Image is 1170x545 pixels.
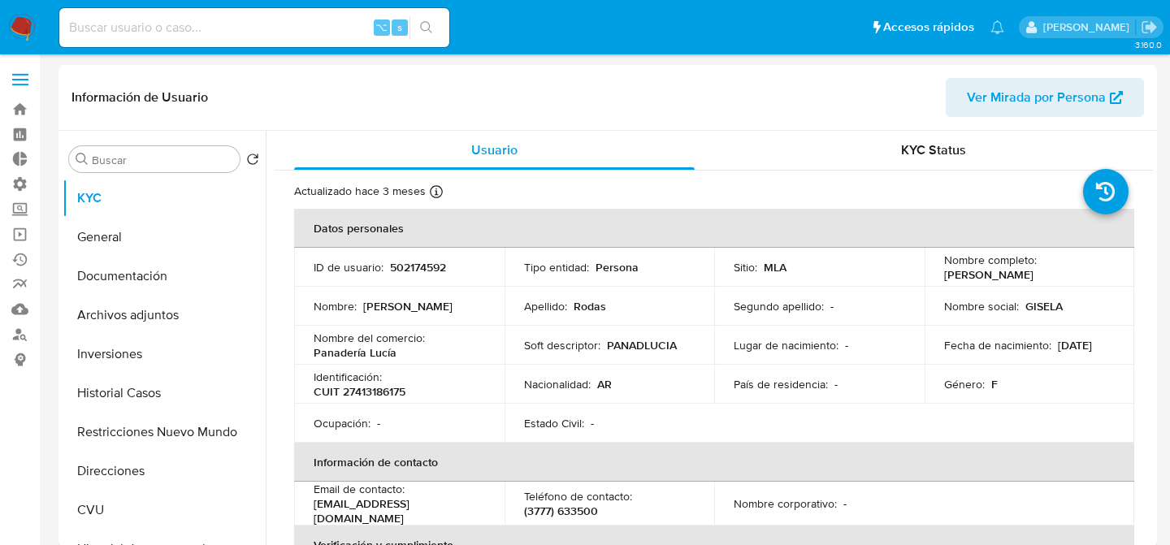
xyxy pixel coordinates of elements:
[946,78,1144,117] button: Ver Mirada por Persona
[944,253,1037,267] p: Nombre completo :
[314,345,396,360] p: Panadería Lucía
[734,338,838,353] p: Lugar de nacimiento :
[991,377,998,391] p: F
[845,338,848,353] p: -
[314,299,357,314] p: Nombre :
[524,260,589,275] p: Tipo entidad :
[1141,19,1158,36] a: Salir
[944,377,985,391] p: Género :
[524,416,584,430] p: Estado Civil :
[314,370,382,384] p: Identificación :
[830,299,834,314] p: -
[63,452,266,491] button: Direcciones
[63,413,266,452] button: Restricciones Nuevo Mundo
[834,377,838,391] p: -
[471,141,518,159] span: Usuario
[294,184,426,199] p: Actualizado hace 3 meses
[314,416,370,430] p: Ocupación :
[294,443,1134,482] th: Información de contacto
[63,374,266,413] button: Historial Casos
[76,153,89,166] button: Buscar
[574,299,606,314] p: Rodas
[734,299,824,314] p: Segundo apellido :
[246,153,259,171] button: Volver al orden por defecto
[597,377,612,391] p: AR
[63,491,266,530] button: CVU
[390,260,446,275] p: 502174592
[314,482,405,496] p: Email de contacto :
[63,296,266,335] button: Archivos adjuntos
[1043,19,1135,35] p: facundo.marin@mercadolibre.com
[63,257,266,296] button: Documentación
[524,489,632,504] p: Teléfono de contacto :
[314,331,425,345] p: Nombre del comercio :
[843,496,847,511] p: -
[92,153,233,167] input: Buscar
[734,377,828,391] p: País de residencia :
[1058,338,1092,353] p: [DATE]
[63,218,266,257] button: General
[734,496,837,511] p: Nombre corporativo :
[944,338,1051,353] p: Fecha de nacimiento :
[990,20,1004,34] a: Notificaciones
[63,179,266,218] button: KYC
[901,141,966,159] span: KYC Status
[764,260,786,275] p: MLA
[314,496,479,526] p: [EMAIL_ADDRESS][DOMAIN_NAME]
[363,299,453,314] p: [PERSON_NAME]
[596,260,639,275] p: Persona
[524,299,567,314] p: Apellido :
[967,78,1106,117] span: Ver Mirada por Persona
[63,335,266,374] button: Inversiones
[944,267,1033,282] p: [PERSON_NAME]
[944,299,1019,314] p: Nombre social :
[591,416,594,430] p: -
[607,338,677,353] p: PANADLUCIA
[1025,299,1063,314] p: GISELA
[734,260,757,275] p: Sitio :
[524,377,591,391] p: Nacionalidad :
[314,260,383,275] p: ID de usuario :
[397,19,402,35] span: s
[883,19,974,36] span: Accesos rápidos
[377,416,380,430] p: -
[524,338,600,353] p: Soft descriptor :
[524,504,598,518] p: (3777) 633500
[409,16,443,39] button: search-icon
[375,19,388,35] span: ⌥
[71,89,208,106] h1: Información de Usuario
[314,384,405,399] p: CUIT 27413186175
[294,209,1134,248] th: Datos personales
[59,17,449,38] input: Buscar usuario o caso...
